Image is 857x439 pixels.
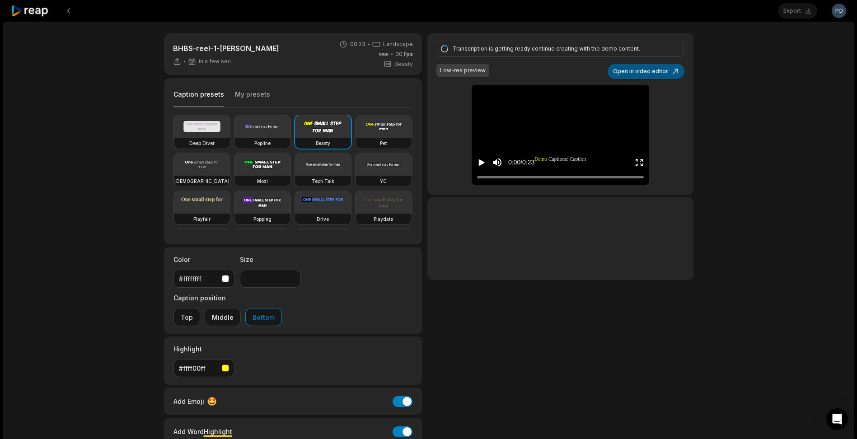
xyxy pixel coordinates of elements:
[173,425,232,438] div: Add Word
[394,60,413,68] span: Beasty
[477,154,486,171] button: Play video
[312,177,334,185] h3: Tech Talk
[204,428,232,435] span: Highlight
[254,140,271,147] h3: Popline
[207,395,217,407] span: 🤩
[380,177,387,185] h3: YC
[193,215,211,223] h3: Playfair
[395,50,413,58] span: 30
[380,140,387,147] h3: Pet
[608,64,684,79] button: Open in video editor
[173,270,234,288] button: #ffffffff
[173,308,200,326] button: Top
[189,140,215,147] h3: Deep Diver
[245,308,282,326] button: Bottom
[179,274,218,284] div: #ffffffff
[173,43,279,54] p: BHBS-reel-1-[PERSON_NAME]
[508,158,534,167] div: 0:00 / 0:23
[826,408,848,430] div: Open Intercom Messenger
[453,45,665,53] div: Transcription is getting ready continue creating with the demo content.
[173,359,234,377] button: #ffff00ff
[383,40,413,48] span: Landscape
[492,157,503,168] button: Mute sound
[253,215,272,223] h3: Popping
[350,40,365,48] span: 00:23
[173,90,224,107] button: Caption presets
[179,364,218,373] div: #ffff00ff
[173,344,234,354] label: Highlight
[235,90,270,107] button: My presets
[404,51,413,57] span: fps
[440,66,486,75] div: Low-res preview
[374,215,393,223] h3: Playdate
[635,154,644,171] button: Enter Fullscreen
[173,397,204,406] span: Add Emoji
[199,58,231,65] span: in a few sec
[174,177,229,185] h3: [DEMOGRAPHIC_DATA]
[317,215,329,223] h3: Drive
[173,255,234,264] label: Color
[240,255,301,264] label: Size
[173,293,282,303] label: Caption position
[205,308,241,326] button: Middle
[316,140,330,147] h3: Beasty
[257,177,268,185] h3: Mozi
